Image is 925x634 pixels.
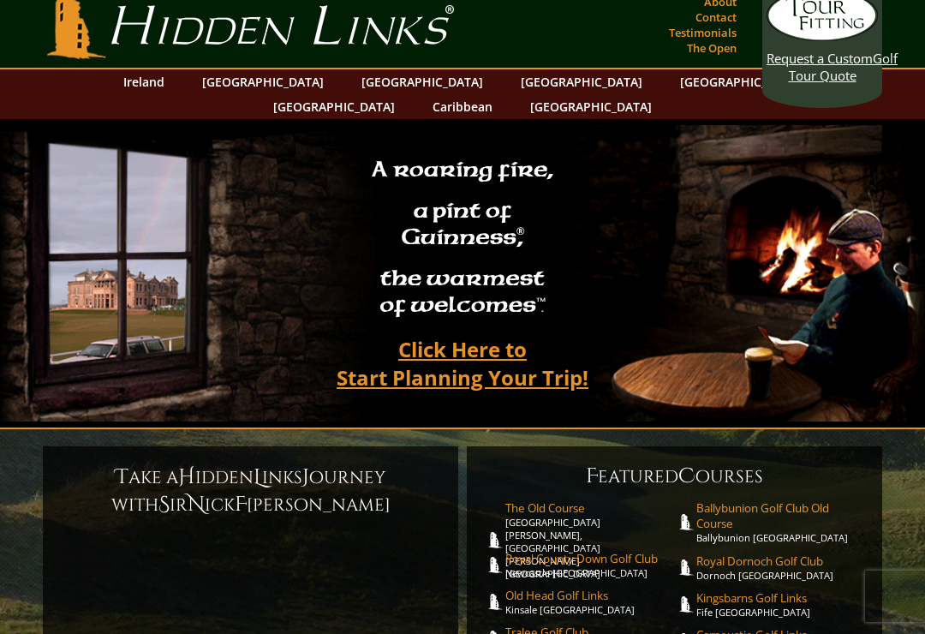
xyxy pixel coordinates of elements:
a: Caribbean [424,94,501,119]
h6: ake a idden inks ourney with ir ick [PERSON_NAME] [60,464,441,518]
a: [GEOGRAPHIC_DATA] [265,94,403,119]
a: [GEOGRAPHIC_DATA] [353,69,492,94]
span: C [678,463,695,490]
span: N [188,491,205,518]
span: F [235,491,247,518]
h2: A roaring fire, a pint of Guinness , the warmest of welcomes™. [361,149,564,329]
a: Click Here toStart Planning Your Trip! [319,329,606,398]
span: H [178,464,195,491]
span: Ballybunion Golf Club Old Course [696,500,866,531]
a: Royal County Down Golf ClubNewcastle [GEOGRAPHIC_DATA] [505,551,675,579]
span: Kingsbarns Golf Links [696,590,866,606]
span: L [254,464,262,491]
span: Old Head Golf Links [505,588,675,603]
span: T [116,464,128,491]
span: F [586,463,598,490]
h6: eatured ourses [484,463,865,490]
span: Royal Dornoch Golf Club [696,553,866,569]
span: The Old Course [505,500,675,516]
a: The Open [683,36,741,60]
span: Royal County Down Golf Club [505,551,675,566]
a: [GEOGRAPHIC_DATA] [512,69,651,94]
a: Ireland [115,69,173,94]
a: Ballybunion Golf Club Old CourseBallybunion [GEOGRAPHIC_DATA] [696,500,866,544]
a: [GEOGRAPHIC_DATA] [194,69,332,94]
a: Old Head Golf LinksKinsale [GEOGRAPHIC_DATA] [505,588,675,616]
a: [GEOGRAPHIC_DATA] [522,94,660,119]
a: Kingsbarns Golf LinksFife [GEOGRAPHIC_DATA] [696,590,866,619]
span: Request a Custom [767,50,873,67]
span: J [302,464,309,491]
a: [GEOGRAPHIC_DATA] [671,69,810,94]
a: Testimonials [665,21,741,45]
span: S [158,491,170,518]
a: Royal Dornoch Golf ClubDornoch [GEOGRAPHIC_DATA] [696,553,866,582]
a: Contact [691,5,741,29]
a: The Old Course[GEOGRAPHIC_DATA][PERSON_NAME], [GEOGRAPHIC_DATA][PERSON_NAME] [GEOGRAPHIC_DATA] [505,500,675,580]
